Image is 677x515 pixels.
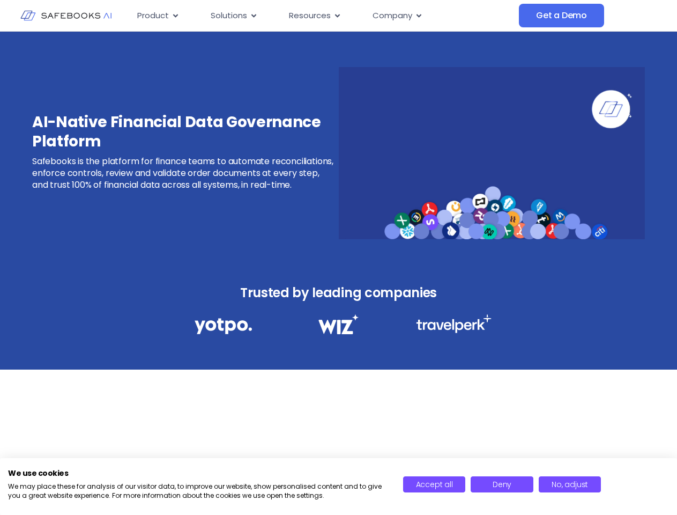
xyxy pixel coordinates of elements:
h3: Trusted by leading companies [171,282,507,304]
button: Accept all cookies [403,476,466,492]
nav: Menu [129,5,519,26]
img: Financial Data Governance 3 [416,314,492,333]
span: Get a Demo [536,10,587,21]
h2: We use cookies [8,468,387,478]
span: Resources [289,10,331,22]
div: Menu Toggle [129,5,519,26]
span: Accept all [416,479,453,490]
img: Financial Data Governance 1 [195,314,252,337]
p: Safebooks is the platform for finance teams to automate reconciliations, enforce controls, review... [32,156,336,191]
a: Get a Demo [519,4,604,27]
h3: AI-Native Financial Data Governance Platform [32,113,336,151]
span: Solutions [211,10,247,22]
button: Adjust cookie preferences [539,476,601,492]
span: Product [137,10,169,22]
span: Deny [493,479,511,490]
button: Deny all cookies [471,476,533,492]
img: Financial Data Governance 2 [313,314,363,334]
span: No, adjust [552,479,588,490]
span: Company [373,10,412,22]
p: We may place these for analysis of our visitor data, to improve our website, show personalised co... [8,482,387,501]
